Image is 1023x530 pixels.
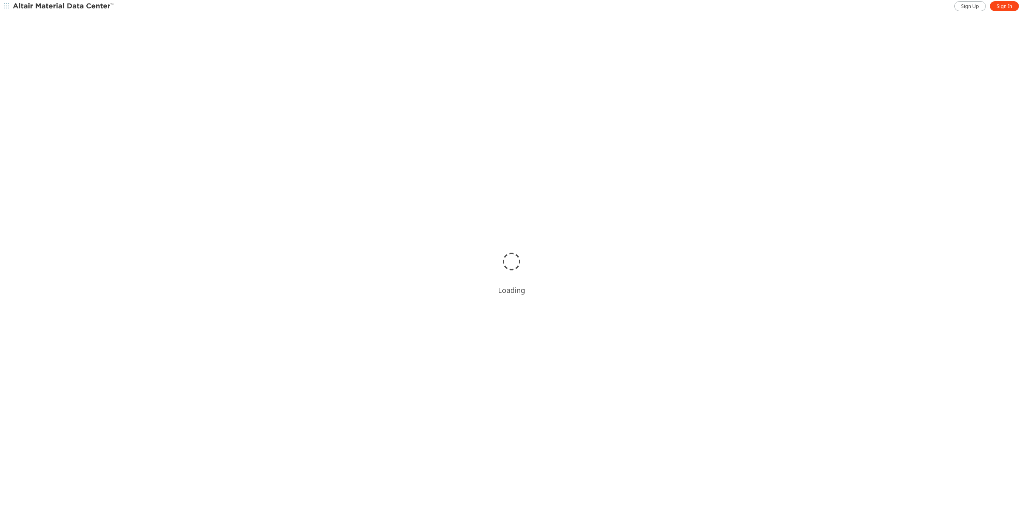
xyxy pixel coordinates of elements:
[498,285,525,295] div: Loading
[961,3,979,10] span: Sign Up
[990,1,1019,11] a: Sign In
[997,3,1012,10] span: Sign In
[13,2,115,10] img: Altair Material Data Center
[954,1,986,11] a: Sign Up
